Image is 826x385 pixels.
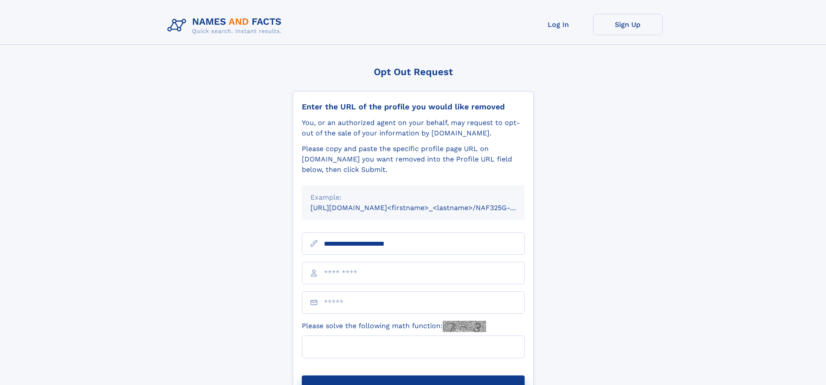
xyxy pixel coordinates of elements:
div: Opt Out Request [293,66,534,77]
a: Log In [524,14,593,35]
small: [URL][DOMAIN_NAME]<firstname>_<lastname>/NAF325G-xxxxxxxx [310,204,541,212]
label: Please solve the following math function: [302,321,486,332]
a: Sign Up [593,14,663,35]
div: Please copy and paste the specific profile page URL on [DOMAIN_NAME] you want removed into the Pr... [302,144,525,175]
div: Enter the URL of the profile you would like removed [302,102,525,112]
div: Example: [310,192,516,203]
div: You, or an authorized agent on your behalf, may request to opt-out of the sale of your informatio... [302,118,525,138]
img: Logo Names and Facts [164,14,289,37]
